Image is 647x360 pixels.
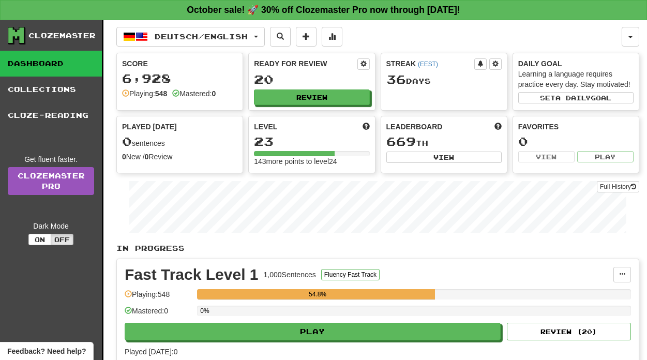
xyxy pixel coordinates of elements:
[386,135,502,148] div: th
[254,122,277,132] span: Level
[418,61,438,68] a: (EEST)
[28,31,96,41] div: Clozemaster
[122,135,237,148] div: sentences
[122,88,167,99] div: Playing:
[494,122,502,132] span: This week in points, UTC
[116,27,265,47] button: Deutsch/English
[264,269,316,280] div: 1,000 Sentences
[155,32,248,41] span: Deutsch / English
[386,73,502,86] div: Day s
[125,348,177,356] span: Played [DATE]: 0
[577,151,634,162] button: Play
[254,58,357,69] div: Ready for Review
[386,58,474,69] div: Streak
[145,153,149,161] strong: 0
[122,134,132,148] span: 0
[386,134,416,148] span: 669
[122,72,237,85] div: 6,928
[518,122,634,132] div: Favorites
[125,289,192,306] div: Playing: 548
[122,152,237,162] div: New / Review
[51,234,73,245] button: Off
[155,89,167,98] strong: 548
[254,89,369,105] button: Review
[212,89,216,98] strong: 0
[28,234,51,245] button: On
[507,323,631,340] button: Review (20)
[270,27,291,47] button: Search sentences
[322,27,342,47] button: More stats
[386,72,406,86] span: 36
[386,152,502,163] button: View
[187,5,460,15] strong: October sale! 🚀 30% off Clozemaster Pro now through [DATE]!
[200,289,435,299] div: 54.8%
[8,154,94,164] div: Get fluent faster.
[125,267,259,282] div: Fast Track Level 1
[122,153,126,161] strong: 0
[7,346,86,356] span: Open feedback widget
[518,58,634,69] div: Daily Goal
[254,73,369,86] div: 20
[518,92,634,103] button: Seta dailygoal
[122,122,177,132] span: Played [DATE]
[116,243,639,253] p: In Progress
[386,122,443,132] span: Leaderboard
[254,156,369,167] div: 143 more points to level 24
[363,122,370,132] span: Score more points to level up
[321,269,380,280] button: Fluency Fast Track
[597,181,639,192] button: Full History
[254,135,369,148] div: 23
[172,88,216,99] div: Mastered:
[8,167,94,195] a: ClozemasterPro
[518,135,634,148] div: 0
[518,69,634,89] div: Learning a language requires practice every day. Stay motivated!
[8,221,94,231] div: Dark Mode
[518,151,575,162] button: View
[125,323,501,340] button: Play
[296,27,317,47] button: Add sentence to collection
[125,306,192,323] div: Mastered: 0
[122,58,237,69] div: Score
[555,94,591,101] span: a daily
